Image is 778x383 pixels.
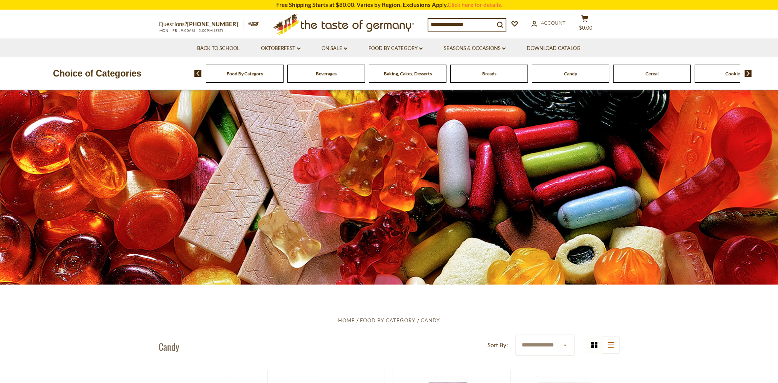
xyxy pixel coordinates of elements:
[368,44,423,53] a: Food By Category
[159,341,179,352] h1: Candy
[316,71,337,77] a: Beverages
[261,44,300,53] a: Oktoberfest
[745,70,752,77] img: next arrow
[197,44,240,53] a: Back to School
[488,340,508,350] label: Sort By:
[194,70,202,77] img: previous arrow
[159,28,224,33] span: MON - FRI, 9:00AM - 5:00PM (EST)
[187,20,238,27] a: [PHONE_NUMBER]
[421,317,440,323] a: Candy
[448,1,502,8] a: Click here for details.
[322,44,347,53] a: On Sale
[360,317,415,323] a: Food By Category
[482,71,496,77] a: Breads
[338,317,355,323] a: Home
[541,20,566,26] span: Account
[227,71,263,77] a: Food By Category
[384,71,432,77] a: Baking, Cakes, Desserts
[159,19,244,29] p: Questions?
[531,19,566,27] a: Account
[725,71,742,77] a: Cookies
[574,15,597,34] button: $0.00
[444,44,506,53] a: Seasons & Occasions
[527,44,581,53] a: Download Catalog
[645,71,659,77] a: Cereal
[564,71,577,77] a: Candy
[579,25,592,31] span: $0.00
